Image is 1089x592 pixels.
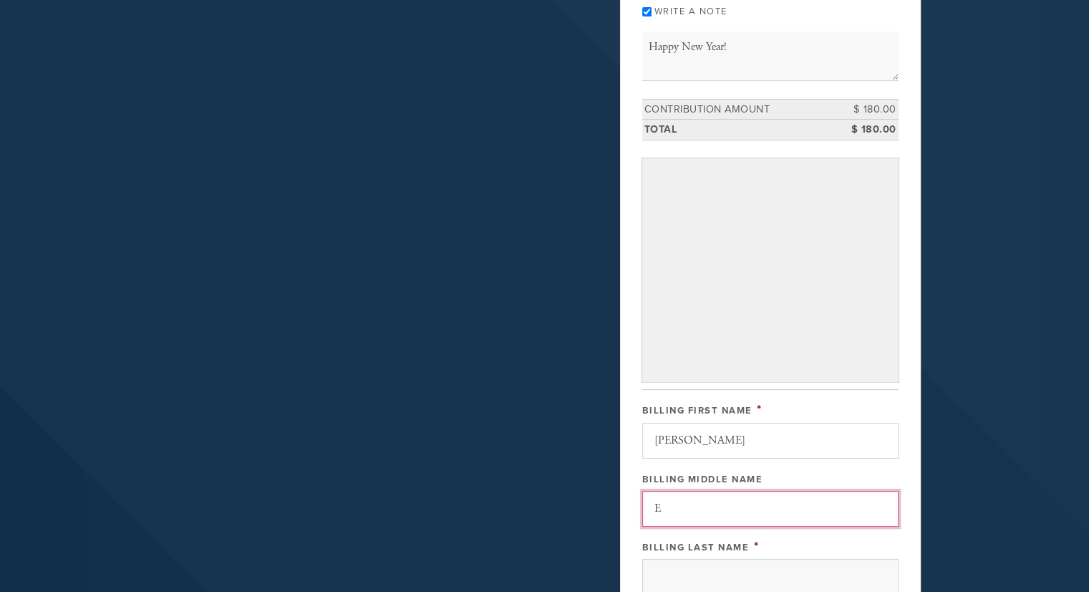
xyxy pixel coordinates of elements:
td: $ 180.00 [834,120,899,140]
label: Billing Last Name [642,542,750,553]
td: $ 180.00 [834,99,899,120]
td: Total [642,120,834,140]
span: This field is required. [757,401,763,417]
label: Billing Middle Name [642,474,763,485]
iframe: Secure payment input frame [645,161,896,379]
span: This field is required. [754,538,760,554]
label: Write a note [654,6,727,17]
td: Contribution Amount [642,99,834,120]
label: Billing First Name [642,405,752,416]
